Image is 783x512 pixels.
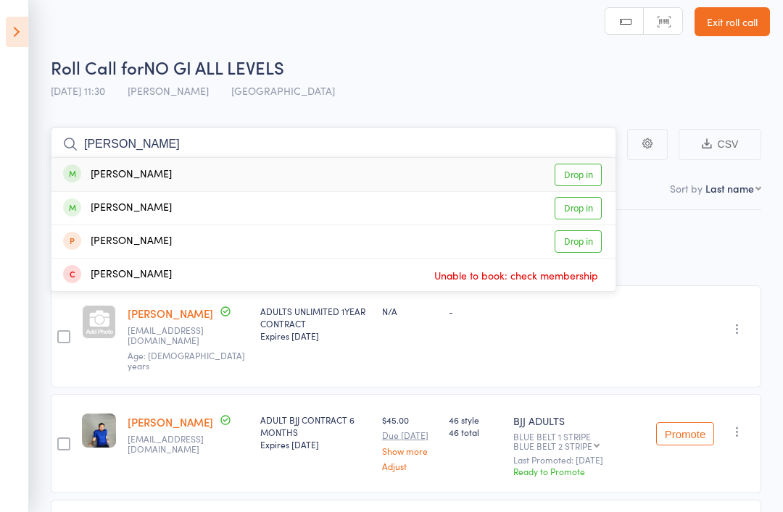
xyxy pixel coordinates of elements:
span: Roll Call for [51,55,144,79]
span: NO GI ALL LEVELS [144,55,284,79]
a: [PERSON_NAME] [128,306,213,321]
a: Show more [382,446,437,456]
div: N/A [382,305,437,317]
div: [PERSON_NAME] [63,200,172,217]
button: Promote [656,422,714,445]
span: Unable to book: check membership [431,264,602,286]
small: logsclauds@bigpond.com [128,434,222,455]
div: [PERSON_NAME] [63,267,172,283]
span: [PERSON_NAME] [128,83,209,98]
button: CSV [679,129,761,160]
div: ADULTS UNLIMITED 1YEAR CONTRACT [260,305,370,342]
span: 46 style [449,414,502,426]
div: Expires [DATE] [260,438,370,450]
span: [DATE] 11:30 [51,83,105,98]
div: Last name [705,181,754,196]
div: BJJ ADULTS [513,414,645,428]
div: $45.00 [382,414,437,471]
div: Ready to Promote [513,465,645,477]
div: BLUE BELT 2 STRIPE [513,441,592,450]
input: Search by name [51,127,616,161]
a: [PERSON_NAME] [128,414,213,429]
img: image1714094803.png [82,414,116,448]
div: BLUE BELT 1 STRIPE [513,432,645,450]
span: [GEOGRAPHIC_DATA] [231,83,335,98]
div: [PERSON_NAME] [63,233,172,250]
div: ADULT BJJ CONTRACT 6 MONTHS [260,414,370,450]
a: Drop in [555,164,602,186]
span: Age: [DEMOGRAPHIC_DATA] years [128,349,245,372]
small: Due [DATE] [382,430,437,440]
a: Drop in [555,197,602,219]
small: kikajade24@hotmail.com [128,325,222,346]
div: - [449,305,502,317]
a: Drop in [555,230,602,253]
div: [PERSON_NAME] [63,167,172,183]
div: Expires [DATE] [260,330,370,342]
a: Exit roll call [695,7,770,36]
label: Sort by [670,181,703,196]
a: Adjust [382,461,437,471]
small: Last Promoted: [DATE] [513,455,645,465]
span: 46 total [449,426,502,438]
